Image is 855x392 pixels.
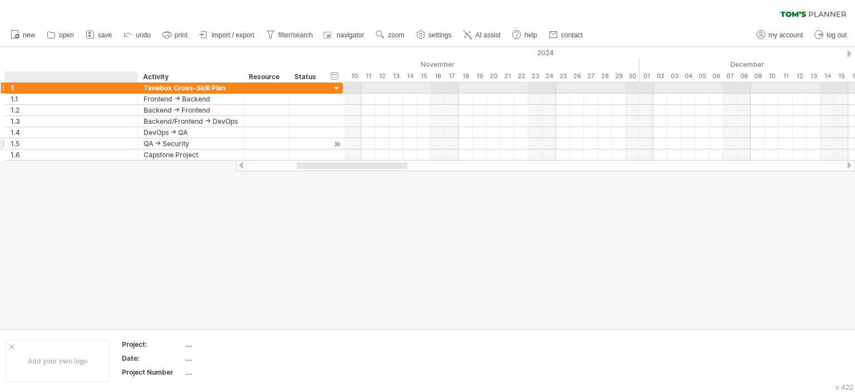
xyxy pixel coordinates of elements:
div: Thursday, 21 November 2024 [500,70,514,82]
div: DevOps → QA [144,127,238,138]
a: new [8,28,38,42]
div: Wednesday, 11 December 2024 [779,70,793,82]
div: Friday, 15 November 2024 [417,70,431,82]
div: Monday, 2 December 2024 [653,70,667,82]
div: Friday, 22 November 2024 [514,70,528,82]
div: Saturday, 7 December 2024 [723,70,737,82]
div: Monday, 25 November 2024 [556,70,570,82]
div: Sunday, 1 December 2024 [640,70,653,82]
div: Saturday, 14 December 2024 [820,70,834,82]
div: Sunday, 15 December 2024 [834,70,848,82]
div: 1.5 [11,138,137,149]
div: Friday, 13 December 2024 [807,70,820,82]
div: Project: [122,340,183,349]
a: navigator [322,28,367,42]
div: Tuesday, 19 November 2024 [473,70,487,82]
div: Activity [143,71,237,83]
div: Tuesday, 3 December 2024 [667,70,681,82]
span: zoom [388,31,404,39]
div: v 422 [836,383,853,391]
div: Monday, 18 November 2024 [459,70,473,82]
div: Sunday, 10 November 2024 [347,70,361,82]
div: Thursday, 5 December 2024 [695,70,709,82]
div: Wednesday, 4 December 2024 [681,70,695,82]
div: .... [185,367,279,377]
div: Date: [122,354,183,363]
div: .... [185,340,279,349]
div: Sunday, 8 December 2024 [737,70,751,82]
span: filter/search [278,31,313,39]
div: QA → Security [144,138,238,149]
a: undo [121,28,154,42]
div: Capstone Project [144,149,238,160]
div: Timebox Cross-Skill Plan [144,83,238,93]
span: import / export [212,31,254,39]
span: log out [827,31,847,39]
div: Friday, 29 November 2024 [612,70,626,82]
a: import / export [196,28,258,42]
div: Sunday, 17 November 2024 [445,70,459,82]
div: Wednesday, 20 November 2024 [487,70,500,82]
span: help [524,31,537,39]
a: my account [754,28,806,42]
span: save [98,31,112,39]
a: print [160,28,191,42]
div: scroll to activity [332,138,342,150]
div: Saturday, 23 November 2024 [528,70,542,82]
span: settings [429,31,451,39]
div: Thursday, 28 November 2024 [598,70,612,82]
a: save [83,28,115,42]
div: Friday, 6 December 2024 [709,70,723,82]
div: Add your own logo [6,340,110,382]
a: zoom [373,28,407,42]
div: Thursday, 14 November 2024 [403,70,417,82]
div: November 2024 [222,59,640,70]
div: Project Number [122,367,183,377]
div: Frontend → Backend [144,94,238,104]
div: Monday, 11 November 2024 [361,70,375,82]
span: new [23,31,35,39]
a: AI assist [460,28,504,42]
div: 1.6 [11,149,137,160]
div: Saturday, 16 November 2024 [431,70,445,82]
div: .... [185,354,279,363]
div: 1.1 [11,94,137,104]
div: 1.4 [11,127,137,138]
span: open [59,31,74,39]
a: open [44,28,77,42]
div: Wednesday, 27 November 2024 [584,70,598,82]
span: undo [136,31,151,39]
span: navigator [337,31,364,39]
div: 1.2 [11,105,137,115]
div: Wednesday, 13 November 2024 [389,70,403,82]
a: log out [812,28,850,42]
span: my account [769,31,803,39]
div: Tuesday, 26 November 2024 [570,70,584,82]
div: Sunday, 24 November 2024 [542,70,556,82]
div: Backend → Frontend [144,105,238,115]
div: Tuesday, 10 December 2024 [765,70,779,82]
div: Saturday, 30 November 2024 [626,70,640,82]
div: Backend/Frontend → DevOps [144,116,238,127]
div: 1 [11,83,137,93]
span: print [175,31,188,39]
a: contact [546,28,586,42]
span: contact [561,31,583,39]
a: filter/search [263,28,316,42]
div: Monday, 9 December 2024 [751,70,765,82]
div: Thursday, 12 December 2024 [793,70,807,82]
a: help [509,28,540,42]
div: Resource [249,71,283,83]
span: AI assist [475,31,500,39]
div: Tuesday, 12 November 2024 [375,70,389,82]
div: Status [294,71,319,83]
a: settings [414,28,455,42]
div: 1.3 [11,116,137,127]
